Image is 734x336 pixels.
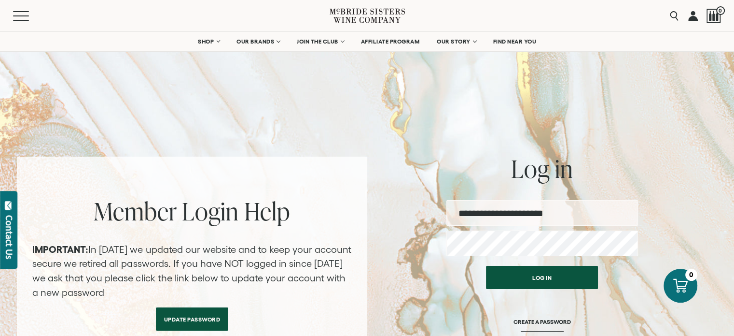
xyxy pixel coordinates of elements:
p: In [DATE] we updated our website and to keep your account secure we retired all passwords. If you... [32,243,352,300]
a: JOIN THE CLUB [291,32,350,51]
span: FIND NEAR YOU [493,38,537,45]
span: OUR STORY [437,38,471,45]
h2: Member Login Help [32,199,352,223]
a: Update Password [156,307,229,331]
a: AFFILIATE PROGRAM [355,32,426,51]
strong: IMPORTANT: [32,244,88,255]
a: OUR BRANDS [230,32,286,51]
span: JOIN THE CLUB [297,38,338,45]
span: OUR BRANDS [236,38,274,45]
a: FIND NEAR YOU [487,32,543,51]
span: SHOP [198,38,214,45]
h2: Log in [446,157,638,181]
button: Mobile Menu Trigger [13,11,48,21]
div: 0 [685,269,697,281]
a: OUR STORY [430,32,482,51]
a: SHOP [192,32,225,51]
span: AFFILIATE PROGRAM [361,38,420,45]
div: Contact Us [4,215,14,259]
button: Log in [486,266,598,289]
span: 0 [716,6,725,15]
